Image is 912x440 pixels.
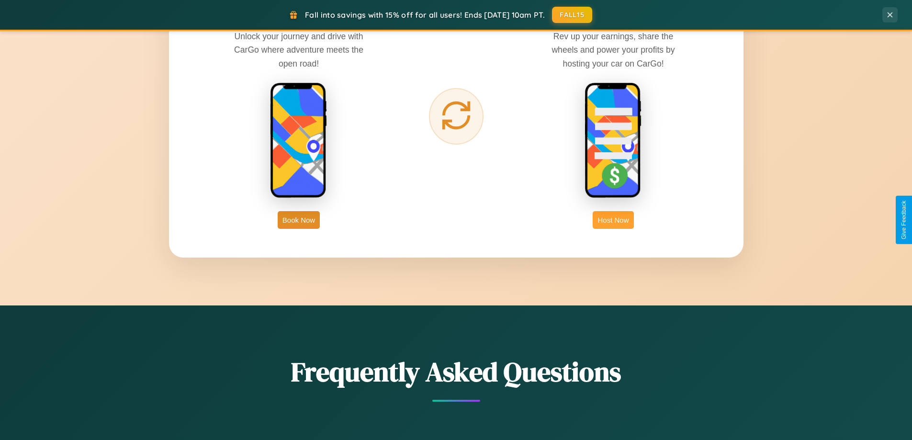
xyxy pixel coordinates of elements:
img: host phone [585,82,642,199]
span: Fall into savings with 15% off for all users! Ends [DATE] 10am PT. [305,10,545,20]
button: Host Now [593,211,633,229]
button: FALL15 [552,7,592,23]
img: rent phone [270,82,327,199]
div: Give Feedback [901,201,907,239]
h2: Frequently Asked Questions [169,353,743,390]
p: Rev up your earnings, share the wheels and power your profits by hosting your car on CarGo! [541,30,685,70]
button: Book Now [278,211,320,229]
p: Unlock your journey and drive with CarGo where adventure meets the open road! [227,30,371,70]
